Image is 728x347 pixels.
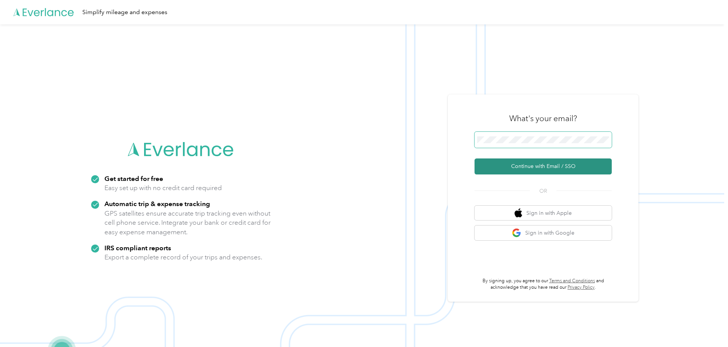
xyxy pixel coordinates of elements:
[475,278,612,291] p: By signing up, you agree to our and acknowledge that you have read our .
[104,174,163,182] strong: Get started for free
[104,244,171,252] strong: IRS compliant reports
[509,113,577,124] h3: What's your email?
[104,209,271,237] p: GPS satellites ensure accurate trip tracking even without cell phone service. Integrate your bank...
[475,158,612,174] button: Continue with Email / SSO
[530,187,556,195] span: OR
[515,208,522,218] img: apple logo
[104,200,210,208] strong: Automatic trip & expense tracking
[82,8,167,17] div: Simplify mileage and expenses
[475,225,612,240] button: google logoSign in with Google
[568,285,595,290] a: Privacy Policy
[549,278,595,284] a: Terms and Conditions
[104,253,262,262] p: Export a complete record of your trips and expenses.
[475,206,612,221] button: apple logoSign in with Apple
[104,183,222,193] p: Easy set up with no credit card required
[512,228,521,238] img: google logo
